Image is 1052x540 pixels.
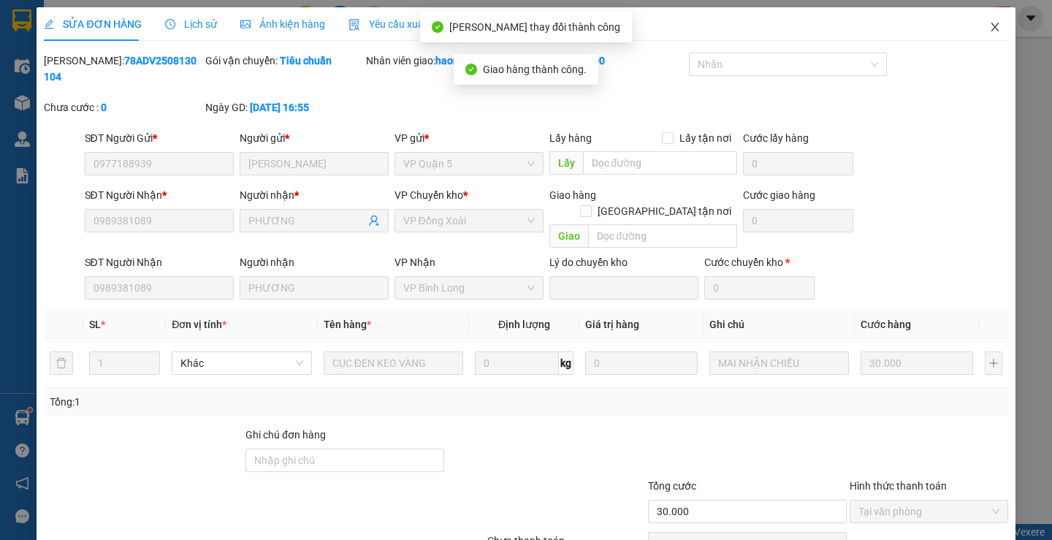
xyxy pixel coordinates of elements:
[12,12,104,47] div: VP Bình Long
[12,14,35,29] span: Gửi:
[743,189,815,201] label: Cước giao hàng
[674,130,737,146] span: Lấy tận nơi
[85,254,234,270] div: SĐT Người Nhận
[366,53,525,69] div: Nhân viên giao:
[850,480,947,492] label: Hình thức thanh toán
[527,53,686,69] div: Cước rồi :
[89,319,101,330] span: SL
[549,151,583,175] span: Lấy
[549,189,596,201] span: Giao hàng
[245,449,444,472] input: Ghi chú đơn hàng
[44,99,202,115] div: Chưa cước :
[324,351,463,375] input: VD: Bàn, Ghế
[240,19,251,29] span: picture
[394,130,544,146] div: VP gửi
[743,209,853,232] input: Cước giao hàng
[114,12,213,47] div: VP Quận 5
[585,351,698,375] input: 0
[403,277,535,299] span: VP Bình Long
[709,351,849,375] input: Ghi Chú
[11,96,34,111] span: CR :
[240,254,389,270] div: Người nhận
[114,47,213,65] div: KHẮC TRUNG
[704,254,815,270] div: Cước chuyển kho
[394,254,544,270] div: VP Nhận
[858,501,999,522] span: Tại văn phòng
[165,19,175,29] span: clock-circle
[12,47,104,65] div: THUẬN
[240,187,389,203] div: Người nhận
[583,151,737,175] input: Dọc đường
[435,55,510,66] b: haonhn.petrobp
[50,394,407,410] div: Tổng: 1
[985,351,1002,375] button: plus
[585,319,639,330] span: Giá trị hàng
[403,153,535,175] span: VP Quận 5
[348,19,360,31] img: icon
[85,130,234,146] div: SĐT Người Gửi
[449,21,620,33] span: [PERSON_NAME] thay đổi thành công
[172,319,226,330] span: Đơn vị tính
[245,429,326,441] label: Ghi chú đơn hàng
[240,130,389,146] div: Người gửi
[592,203,737,219] span: [GEOGRAPHIC_DATA] tận nơi
[483,64,587,75] span: Giao hàng thành công.
[368,215,380,227] span: user-add
[50,351,73,375] button: delete
[44,18,141,30] span: SỬA ĐƠN HÀNG
[44,53,202,85] div: [PERSON_NAME]:
[280,55,332,66] b: Tiêu chuẩn
[743,132,809,144] label: Cước lấy hàng
[114,14,149,29] span: Nhận:
[240,18,325,30] span: Ảnh kiện hàng
[324,319,371,330] span: Tên hàng
[549,254,698,270] div: Lý do chuyển kho
[975,7,1015,48] button: Close
[861,351,973,375] input: 0
[648,480,696,492] span: Tổng cước
[205,99,364,115] div: Ngày GD:
[989,21,1001,33] span: close
[559,351,573,375] span: kg
[11,94,106,112] div: 30.000
[85,187,234,203] div: SĐT Người Nhận
[205,53,364,69] div: Gói vận chuyển:
[403,210,535,232] span: VP Đồng Xoài
[549,132,592,144] span: Lấy hàng
[348,18,503,30] span: Yêu cầu xuất hóa đơn điện tử
[498,319,550,330] span: Định lượng
[549,224,588,248] span: Giao
[44,19,54,29] span: edit
[432,21,443,33] span: check-circle
[861,319,911,330] span: Cước hàng
[101,102,107,113] b: 0
[588,224,737,248] input: Dọc đường
[180,352,302,374] span: Khác
[165,18,217,30] span: Lịch sử
[704,311,855,339] th: Ghi chú
[250,102,309,113] b: [DATE] 16:55
[465,64,477,75] span: check-circle
[394,189,463,201] span: VP Chuyển kho
[743,152,853,175] input: Cước lấy hàng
